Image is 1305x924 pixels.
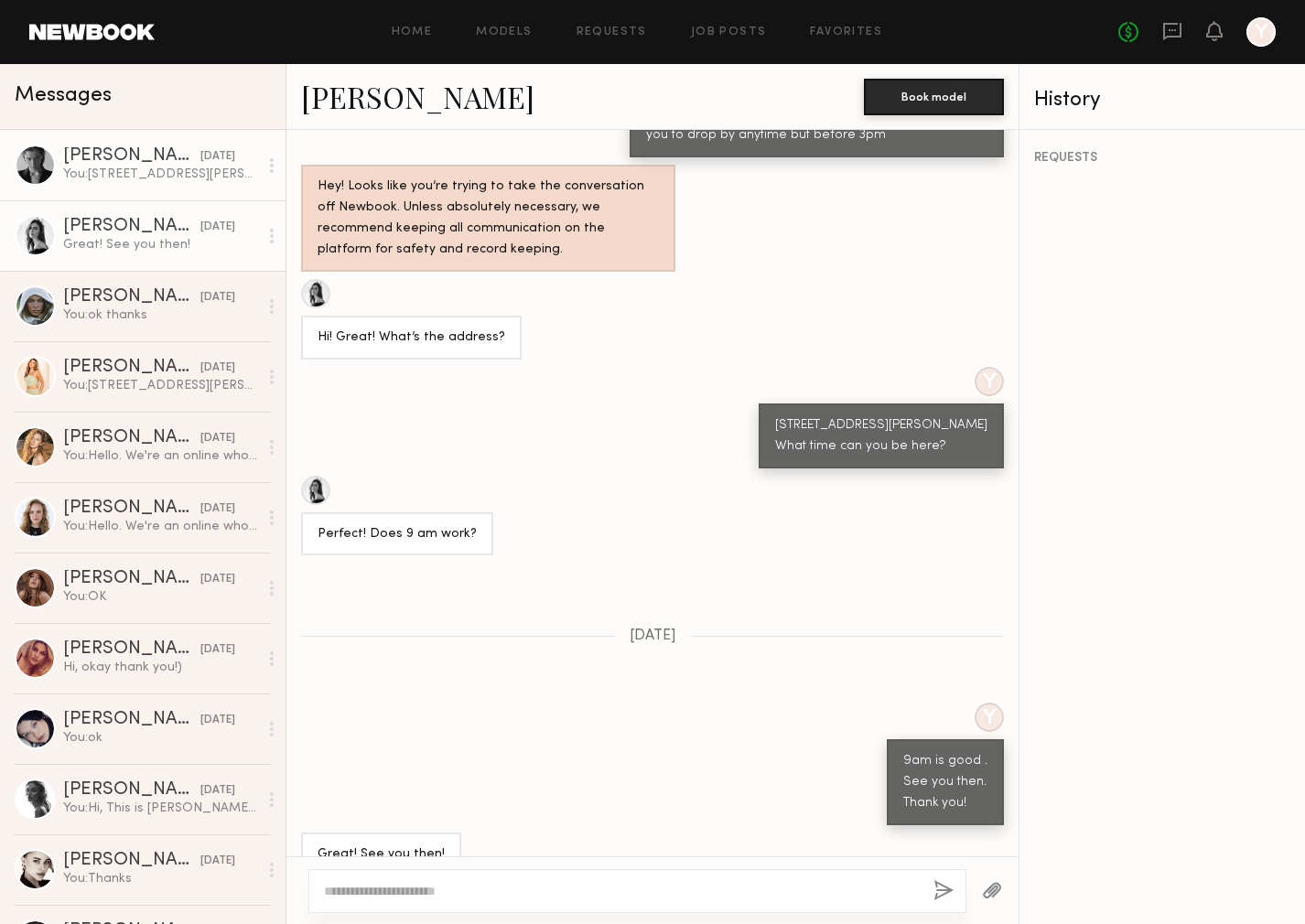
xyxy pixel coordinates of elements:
div: [PERSON_NAME] [63,500,200,518]
div: [DATE] [200,641,235,659]
div: [PERSON_NAME] [63,147,200,166]
div: [DATE] [200,430,235,447]
a: Y [1246,17,1276,47]
div: [DATE] [200,148,235,166]
div: [DATE] [200,219,235,236]
div: [STREET_ADDRESS][PERSON_NAME] What time can you be here? [775,415,987,457]
a: [PERSON_NAME] [301,77,534,116]
div: [PERSON_NAME] [63,218,200,236]
div: [PERSON_NAME] [63,640,200,659]
div: REQUESTS [1034,152,1290,165]
div: Hey! Looks like you’re trying to take the conversation off Newbook. Unless absolutely necessary, ... [318,177,659,261]
button: Book model [864,79,1004,115]
a: Home [392,27,433,38]
div: [DATE] [200,853,235,870]
div: [PERSON_NAME] [63,711,200,729]
div: You: ok thanks [63,306,258,324]
div: Great! See you then! [318,844,445,865]
div: [DATE] [200,712,235,729]
div: You: Hi, This is [PERSON_NAME] from Hapticsusa, wholesale company. Can you stop by for the castin... [63,800,258,817]
div: You: Hello. We're an online wholesale clothing company. You can find us by searching for hapticsu... [63,447,258,465]
div: Hi, okay thank you!) [63,659,258,676]
div: History [1034,90,1290,111]
div: You: OK [63,588,258,606]
div: Great! See you then! [63,236,258,253]
div: You: [STREET_ADDRESS][PERSON_NAME] What time can you be here? [63,166,258,183]
div: [DATE] [200,782,235,800]
a: Job Posts [691,27,767,38]
div: [PERSON_NAME] [63,852,200,870]
div: [PERSON_NAME] [63,288,200,306]
div: [PERSON_NAME] [63,570,200,588]
div: [PERSON_NAME] [63,429,200,447]
div: You: ok [63,729,258,747]
div: [DATE] [200,500,235,518]
a: Models [476,27,532,38]
div: Hi! Great! What’s the address? [318,328,505,349]
span: Messages [15,85,112,106]
div: [DATE] [200,360,235,377]
div: [PERSON_NAME] [63,359,200,377]
div: [DATE] [200,571,235,588]
span: [DATE] [630,629,676,644]
div: You: Hello. We're an online wholesale clothing company. You can find us by searching for hapticsu... [63,518,258,535]
a: Favorites [810,27,882,38]
div: You: Thanks [63,870,258,887]
a: Requests [577,27,647,38]
div: You: [STREET_ADDRESS][PERSON_NAME] This site lists your hourly rate at $200. And please let me kn... [63,377,258,394]
a: Book model [864,88,1004,103]
div: [PERSON_NAME] [63,781,200,800]
div: [DATE] [200,289,235,306]
div: 9am is good . See you then. Thank you! [903,751,987,814]
div: Perfect! Does 9 am work? [318,524,477,545]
